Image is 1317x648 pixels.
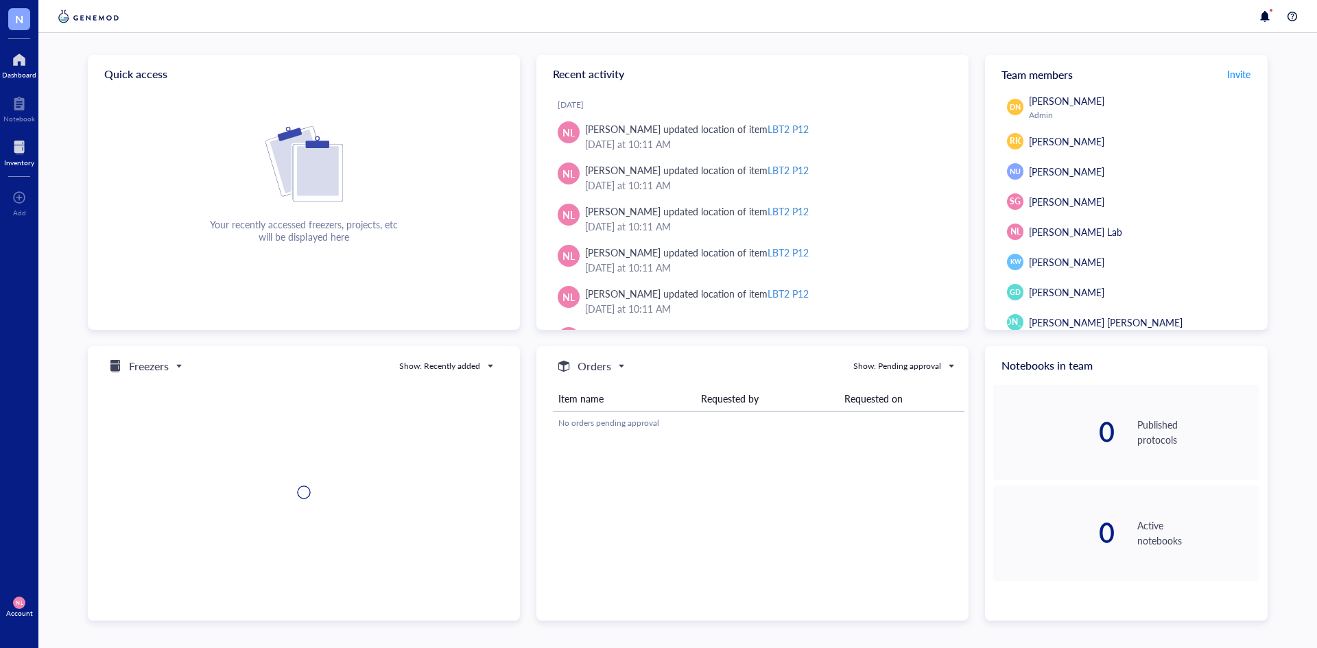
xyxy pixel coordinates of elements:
div: Team members [985,55,1268,93]
span: [PERSON_NAME] [1029,134,1104,148]
span: SG [1010,195,1021,208]
div: [PERSON_NAME] updated location of item [585,204,809,219]
div: [PERSON_NAME] updated location of item [585,286,809,301]
div: 0 [993,519,1115,547]
span: NL [1010,226,1021,238]
div: Show: Recently added [399,360,480,372]
span: GD [1010,287,1021,298]
div: [DATE] [558,99,958,110]
span: [PERSON_NAME] [982,316,1049,328]
div: [PERSON_NAME] updated location of item [585,121,809,136]
div: [DATE] at 10:11 AM [585,219,947,234]
span: N [15,10,23,27]
button: Invite [1226,63,1251,85]
img: Cf+DiIyRRx+BTSbnYhsZzE9to3+AfuhVxcka4spAAAAAElFTkSuQmCC [265,126,343,202]
a: NL[PERSON_NAME] updated location of itemLBT2 P12[DATE] at 10:11 AM [547,198,958,239]
a: NL[PERSON_NAME] updated location of itemLBT2 P12[DATE] at 10:11 AM [547,239,958,280]
a: Dashboard [2,49,36,79]
div: Your recently accessed freezers, projects, etc will be displayed here [210,218,398,243]
span: [PERSON_NAME] [PERSON_NAME] [1029,315,1183,329]
span: [PERSON_NAME] [1029,165,1104,178]
div: Admin [1029,110,1254,121]
div: Show: Pending approval [853,360,941,372]
span: [PERSON_NAME] [1029,255,1104,269]
div: LBT2 P12 [768,163,809,177]
div: [DATE] at 10:11 AM [585,301,947,316]
a: Notebook [3,93,35,123]
span: KW [1010,257,1021,267]
div: No orders pending approval [558,417,959,429]
img: genemod-logo [55,8,122,25]
div: Published protocols [1137,417,1259,447]
h5: Orders [578,358,611,374]
div: Inventory [4,158,34,167]
div: [DATE] at 10:11 AM [585,260,947,275]
span: NL [562,166,575,181]
span: NL [562,207,575,222]
div: LBT2 P12 [768,122,809,136]
div: Add [13,208,26,217]
h5: Freezers [129,358,169,374]
div: Account [6,609,33,617]
div: Active notebooks [1137,518,1259,548]
div: LBT2 P12 [768,245,809,259]
span: NL [562,125,575,140]
span: NL [16,599,23,605]
span: [PERSON_NAME] Lab [1029,225,1122,239]
div: [DATE] at 10:11 AM [585,136,947,152]
span: DN [1010,101,1021,112]
span: NL [562,248,575,263]
div: [PERSON_NAME] updated location of item [585,163,809,178]
span: [PERSON_NAME] [1029,195,1104,208]
a: NL[PERSON_NAME] updated location of itemLBT2 P12[DATE] at 10:11 AM [547,157,958,198]
div: Recent activity [536,55,969,93]
th: Requested by [696,386,838,411]
div: [PERSON_NAME] updated location of item [585,245,809,260]
div: Quick access [88,55,520,93]
span: Invite [1227,67,1250,81]
a: Inventory [4,136,34,167]
div: Notebook [3,115,35,123]
span: [PERSON_NAME] [1029,94,1104,108]
div: LBT2 P12 [768,204,809,218]
div: 0 [993,418,1115,446]
div: LBT2 P12 [768,287,809,300]
div: [DATE] at 10:11 AM [585,178,947,193]
div: Notebooks in team [985,346,1268,385]
span: NU [1010,166,1021,177]
div: Dashboard [2,71,36,79]
a: NL[PERSON_NAME] updated location of itemLBT2 P12[DATE] at 10:11 AM [547,280,958,322]
span: RK [1010,135,1021,147]
span: NL [562,289,575,304]
span: [PERSON_NAME] [1029,285,1104,299]
a: NL[PERSON_NAME] updated location of itemLBT2 P12[DATE] at 10:11 AM [547,116,958,157]
th: Item name [553,386,696,411]
th: Requested on [839,386,964,411]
